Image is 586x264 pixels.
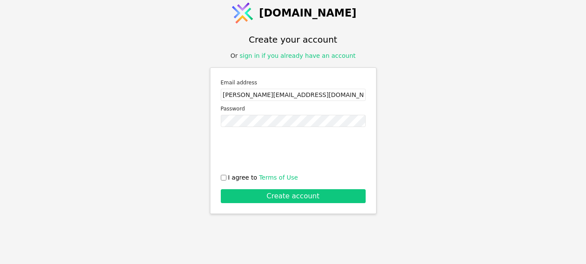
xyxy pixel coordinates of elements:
[249,33,337,46] h1: Create your account
[221,89,366,101] input: Email address
[228,173,298,182] span: I agree to
[259,174,298,181] a: Terms of Use
[227,134,359,168] iframe: reCAPTCHA
[239,52,355,59] a: sign in if you already have an account
[221,104,366,113] label: Password
[259,5,357,21] span: [DOMAIN_NAME]
[221,189,366,203] button: Create account
[221,175,226,180] input: I agree to Terms of Use
[221,78,366,87] label: Email address
[230,51,356,60] div: Or
[221,115,366,127] input: Password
